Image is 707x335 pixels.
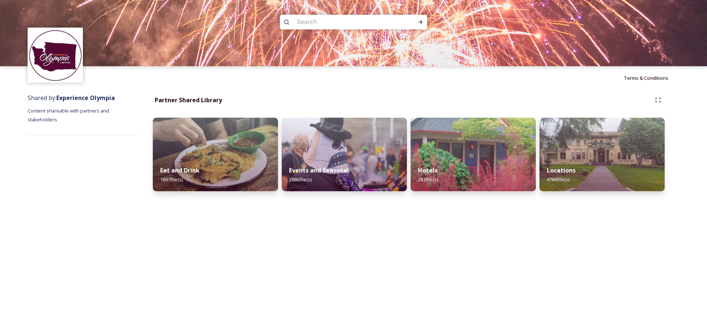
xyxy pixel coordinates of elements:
[547,176,569,183] span: 4766 file(s)
[547,166,576,174] strong: Locations
[624,75,668,81] span: Terms & Conditions
[289,166,349,174] strong: Events and Seasonal
[155,96,222,104] strong: Partner Shared Library
[624,74,679,82] a: Terms & Conditions
[160,176,183,183] span: 1697 file(s)
[289,176,312,183] span: 2886 file(s)
[29,29,82,82] img: download.jpeg
[539,118,665,191] img: 1a6aefa4-f8a4-4c7b-b265-d8a594f9ce8f.jpg
[28,107,110,123] span: Content shareable with partners and stakeholders
[160,166,200,174] strong: Eat and Drink
[411,118,536,191] img: 89a5bdf1-4903-4510-b079-5b495e2b74da.jpg
[282,118,407,191] img: 01dfedb3-f9ab-4218-ac58-566c60a655a5.jpg
[153,118,278,191] img: a0e002fa-8ac6-45f8-808f-2eff4e864581.jpg
[293,14,394,30] input: Search
[418,176,438,183] span: 281 file(s)
[418,166,437,174] strong: Hotels
[28,94,115,102] span: Shared by:
[56,94,115,102] strong: Experience Olympia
